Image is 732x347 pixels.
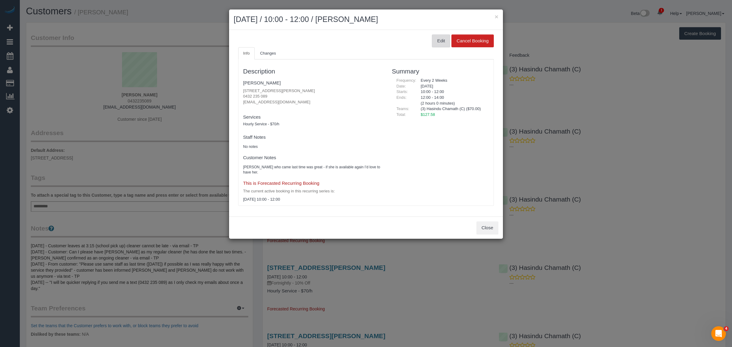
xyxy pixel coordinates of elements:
[234,14,498,25] h2: [DATE] / 10:00 - 12:00 / [PERSON_NAME]
[432,34,450,47] button: Edit
[238,47,255,60] a: Info
[396,106,409,111] span: Teams:
[416,84,489,89] div: [DATE]
[476,221,498,234] button: Close
[392,68,489,75] h3: Summary
[421,106,484,112] li: (3) Hasindu Chamath (C) ($70.00)
[416,89,489,95] div: 10:00 - 12:00
[243,51,250,55] span: Info
[724,326,729,331] span: 4
[451,34,494,47] button: Cancel Booking
[495,13,498,20] button: ×
[243,197,280,202] span: [DATE] 10:00 - 12:00
[396,84,406,88] span: Date:
[243,165,383,175] pre: [PERSON_NAME] who came last time was great - if she is available again I’d love to have her.
[243,80,281,85] a: [PERSON_NAME]
[243,188,383,194] p: The current active booking in this recurring series is:
[243,155,383,160] h4: Customer Notes
[243,88,383,105] p: [STREET_ADDRESS][PERSON_NAME] 0432 235 089 [EMAIL_ADDRESS][DOMAIN_NAME]
[396,78,416,83] span: Frequency:
[243,68,383,75] h3: Description
[243,181,383,186] h4: This is Forecasted Recurring Booking
[416,95,489,106] div: 12:00 - 14:00 (2 hours 0 minutes)
[421,112,435,117] span: $127.58
[255,47,281,60] a: Changes
[396,95,407,100] span: Ends:
[243,144,383,149] pre: No notes
[416,78,489,84] div: Every 2 Weeks
[243,115,383,120] h4: Services
[711,326,726,341] iframe: Intercom live chat
[260,51,276,55] span: Changes
[243,122,383,126] h5: Hourly Service - $70/h
[396,112,406,117] span: Total:
[243,135,383,140] h4: Staff Notes
[396,89,408,94] span: Starts:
